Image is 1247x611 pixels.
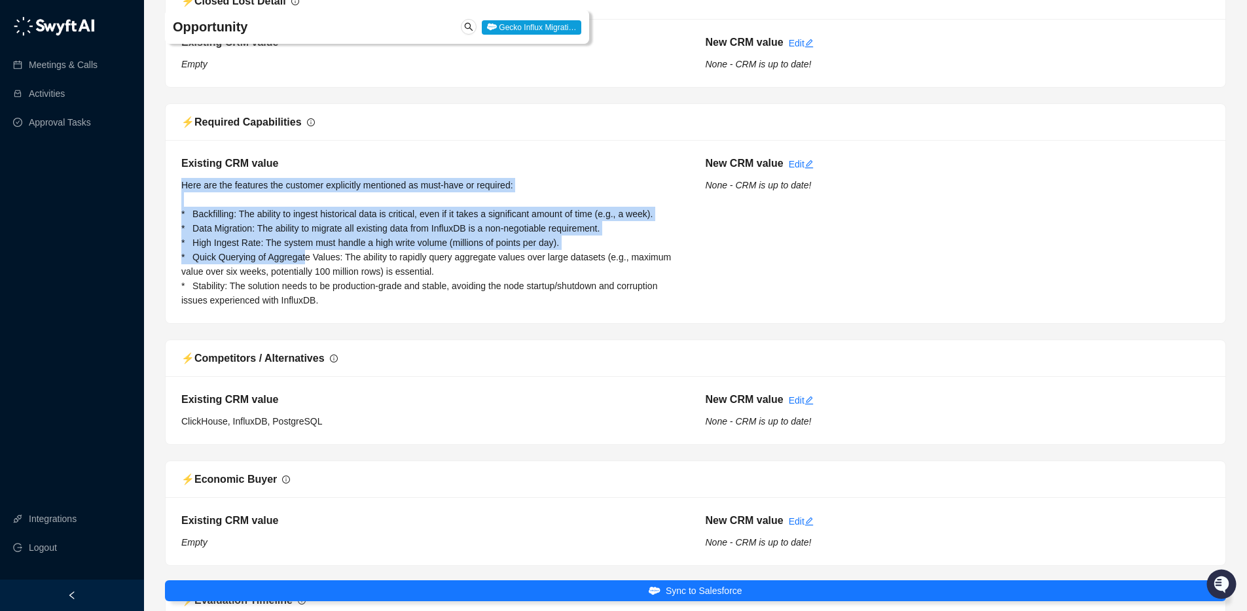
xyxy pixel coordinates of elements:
[59,184,69,195] div: 📶
[789,38,814,48] a: Edit
[223,122,238,138] button: Start new chat
[181,595,293,606] span: ⚡️ Evaluation Timeline
[13,52,238,73] p: Welcome 👋
[173,18,407,36] h4: Opportunity
[181,156,686,171] h5: Existing CRM value
[54,178,106,201] a: 📶Status
[804,396,814,405] span: edit
[706,59,812,69] i: None - CRM is up to date!
[1205,568,1240,603] iframe: Open customer support
[464,22,473,31] span: search
[13,73,238,94] h2: How can we help?
[72,183,101,196] span: Status
[804,517,814,526] span: edit
[789,395,814,406] a: Edit
[181,59,208,69] i: Empty
[282,476,290,483] span: info-circle
[13,543,22,552] span: logout
[482,22,581,32] a: Gecko Influx Migrati…
[29,52,98,78] a: Meetings & Calls
[330,355,338,362] span: info-circle
[13,184,24,195] div: 📚
[29,506,77,532] a: Integrations
[804,39,814,48] span: edit
[706,35,784,50] h5: New CRM value
[706,416,812,427] i: None - CRM is up to date!
[26,183,48,196] span: Docs
[13,16,95,36] img: logo-05li4sbe.png
[181,353,325,364] span: ⚡️ Competitors / Alternatives
[13,118,37,142] img: 5124521997842_fc6d7dfcefe973c2e489_88.png
[482,20,581,35] span: Gecko Influx Migrati…
[181,537,208,548] i: Empty
[165,580,1226,601] button: Sync to Salesforce
[181,180,674,305] span: Here are the features the customer explicitly mentioned as must-have or required: * Backfilling: ...
[706,392,784,408] h5: New CRM value
[8,178,54,201] a: 📚Docs
[706,156,784,171] h5: New CRM value
[45,131,166,142] div: We're available if you need us!
[181,513,686,529] h5: Existing CRM value
[666,584,742,598] span: Sync to Salesforce
[181,392,686,408] h5: Existing CRM value
[804,160,814,169] span: edit
[789,516,814,527] a: Edit
[181,116,302,128] span: ⚡️ Required Capabilities
[181,474,277,485] span: ⚡️ Economic Buyer
[29,109,91,135] a: Approval Tasks
[67,591,77,600] span: left
[13,13,39,39] img: Swyft AI
[706,180,812,190] i: None - CRM is up to date!
[130,215,158,225] span: Pylon
[92,215,158,225] a: Powered byPylon
[45,118,215,131] div: Start new chat
[307,118,315,126] span: info-circle
[29,80,65,107] a: Activities
[181,416,323,427] span: ClickHouse, InfluxDB, PostgreSQL
[706,513,784,529] h5: New CRM value
[789,159,814,169] a: Edit
[706,537,812,548] i: None - CRM is up to date!
[29,534,57,561] span: Logout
